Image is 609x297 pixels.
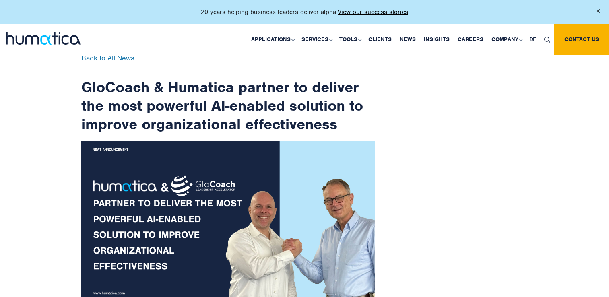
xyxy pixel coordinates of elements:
a: DE [525,24,540,55]
a: Careers [454,24,487,55]
a: Services [297,24,335,55]
a: Applications [247,24,297,55]
h1: GloCoach & Humatica partner to deliver the most powerful AI-enabled solution to improve organizat... [81,55,375,133]
a: Contact us [554,24,609,55]
a: Back to All News [81,54,134,62]
p: 20 years helping business leaders deliver alpha. [201,8,408,16]
a: Insights [420,24,454,55]
img: search_icon [544,37,550,43]
a: Clients [364,24,396,55]
span: DE [529,36,536,43]
a: Company [487,24,525,55]
a: View our success stories [338,8,408,16]
a: News [396,24,420,55]
img: logo [6,32,81,45]
a: Tools [335,24,364,55]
